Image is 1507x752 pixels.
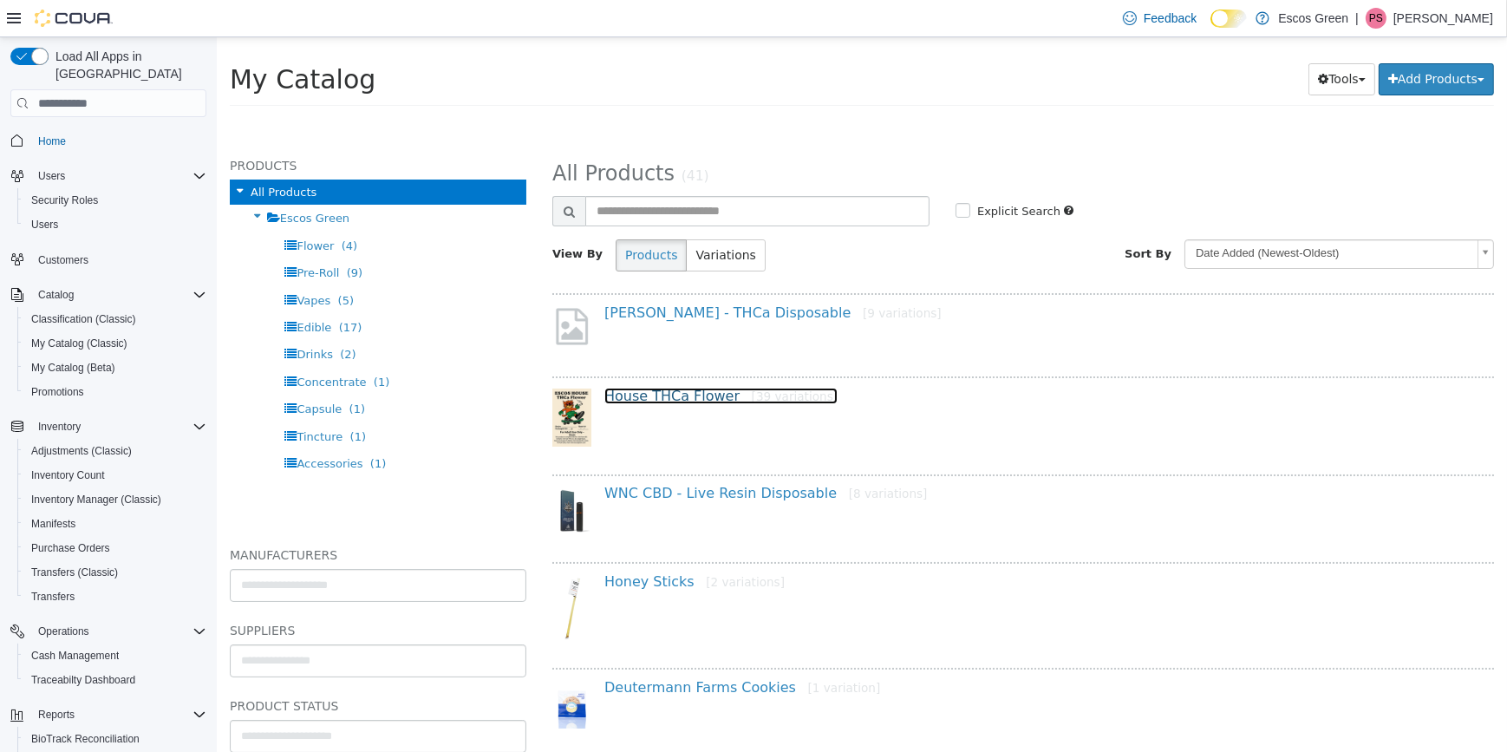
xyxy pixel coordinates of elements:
[24,382,91,402] a: Promotions
[17,487,213,512] button: Inventory Manager (Classic)
[31,218,58,232] span: Users
[31,385,84,399] span: Promotions
[31,517,75,531] span: Manifests
[908,210,955,223] span: Sort By
[63,174,133,187] span: Escos Green
[3,283,213,307] button: Catalog
[31,416,88,437] button: Inventory
[80,202,117,215] span: Flower
[31,649,119,663] span: Cash Management
[1355,8,1359,29] p: |
[3,164,213,188] button: Users
[31,361,115,375] span: My Catalog (Beta)
[24,586,206,607] span: Transfers
[31,621,96,642] button: Operations
[31,541,110,555] span: Purchase Orders
[336,537,375,604] img: 150
[17,307,213,331] button: Classification (Classic)
[1092,26,1158,58] button: Tools
[17,727,213,751] button: BioTrack Reconciliation
[24,214,206,235] span: Users
[24,382,206,402] span: Promotions
[80,311,116,324] span: Drinks
[38,134,66,148] span: Home
[336,351,375,410] img: 150
[24,562,206,583] span: Transfers (Classic)
[3,128,213,153] button: Home
[38,624,89,638] span: Operations
[336,643,375,691] img: 150
[17,668,213,692] button: Traceabilty Dashboard
[31,337,127,350] span: My Catalog (Classic)
[130,229,146,242] span: (9)
[153,420,169,433] span: (1)
[31,590,75,604] span: Transfers
[1116,1,1204,36] a: Feedback
[31,493,161,507] span: Inventory Manager (Classic)
[24,645,126,666] a: Cash Management
[24,190,105,211] a: Security Roles
[388,536,568,553] a: Honey Sticks[2 variations]
[31,704,82,725] button: Reports
[123,311,139,324] span: (2)
[336,124,458,148] span: All Products
[31,131,73,152] a: Home
[1210,10,1247,28] input: Dark Mode
[17,213,213,237] button: Users
[125,202,140,215] span: (4)
[38,288,74,302] span: Catalog
[31,732,140,746] span: BioTrack Reconciliation
[1369,8,1383,29] span: PS
[24,357,122,378] a: My Catalog (Beta)
[31,250,95,271] a: Customers
[632,449,711,463] small: [8 variations]
[121,257,137,270] span: (5)
[17,536,213,560] button: Purchase Orders
[336,449,375,498] img: 150
[38,420,81,434] span: Inventory
[535,352,621,366] small: [39 variations]
[24,729,147,749] a: BioTrack Reconciliation
[38,169,65,183] span: Users
[17,439,213,463] button: Adjustments (Classic)
[31,284,206,305] span: Catalog
[157,338,173,351] span: (1)
[13,27,159,57] span: My Catalog
[968,202,1277,232] a: Date Added (Newest-Oldest)
[465,131,493,147] small: (41)
[17,463,213,487] button: Inventory Count
[31,468,105,482] span: Inventory Count
[49,48,206,82] span: Load All Apps in [GEOGRAPHIC_DATA]
[31,673,135,687] span: Traceabilty Dashboard
[80,393,126,406] span: Tincture
[3,619,213,644] button: Operations
[1366,8,1386,29] div: Peyton Sweet
[17,331,213,356] button: My Catalog (Classic)
[1144,10,1197,27] span: Feedback
[336,210,386,223] span: View By
[80,284,114,297] span: Edible
[31,704,206,725] span: Reports
[469,202,548,234] button: Variations
[17,585,213,609] button: Transfers
[3,415,213,439] button: Inventory
[24,489,206,510] span: Inventory Manager (Classic)
[134,393,149,406] span: (1)
[80,257,114,270] span: Vapes
[24,465,206,486] span: Inventory Count
[24,729,206,749] span: BioTrack Reconciliation
[13,583,310,604] h5: Suppliers
[34,148,100,161] span: All Products
[80,229,122,242] span: Pre-Roll
[24,333,206,354] span: My Catalog (Classic)
[133,365,148,378] span: (1)
[24,489,168,510] a: Inventory Manager (Classic)
[17,188,213,213] button: Security Roles
[388,267,725,284] a: [PERSON_NAME] - THCa Disposable[9 variations]
[13,658,310,679] h5: Product Status
[35,10,113,27] img: Cova
[31,129,206,151] span: Home
[1210,28,1211,29] span: Dark Mode
[80,338,149,351] span: Concentrate
[24,441,139,461] a: Adjustments (Classic)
